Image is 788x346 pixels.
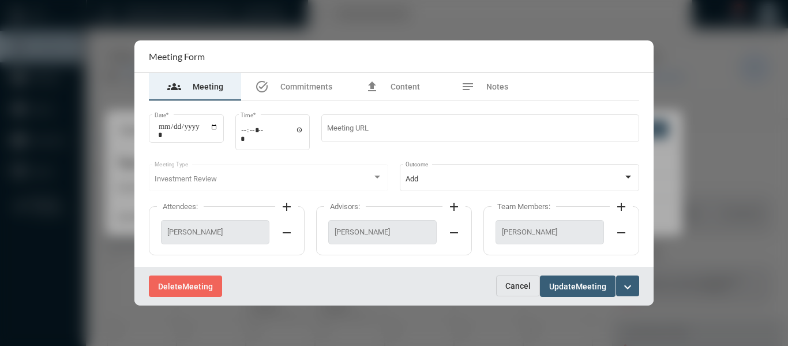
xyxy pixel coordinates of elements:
mat-icon: remove [280,226,294,240]
mat-icon: remove [614,226,628,240]
button: Cancel [496,276,540,296]
mat-icon: expand_more [621,280,635,294]
span: Cancel [505,281,531,291]
mat-icon: notes [461,80,475,94]
label: Attendees: [157,202,204,211]
span: Meeting [576,282,606,291]
span: Notes [486,82,508,91]
mat-icon: task_alt [255,80,269,94]
span: [PERSON_NAME] [335,228,430,236]
label: Team Members: [491,202,556,211]
span: Add [406,174,418,183]
mat-icon: add [447,200,461,214]
mat-icon: add [280,200,294,214]
label: Advisors: [324,202,366,211]
button: DeleteMeeting [149,276,222,297]
mat-icon: add [614,200,628,214]
span: Content [391,82,420,91]
span: [PERSON_NAME] [167,228,263,236]
span: Meeting [182,282,213,291]
span: Update [549,282,576,291]
h2: Meeting Form [149,51,205,62]
mat-icon: file_upload [365,80,379,94]
button: UpdateMeeting [540,276,616,297]
mat-icon: remove [447,226,461,240]
span: Meeting [193,82,223,91]
mat-icon: groups [167,80,181,94]
span: Delete [158,282,182,291]
span: [PERSON_NAME] [502,228,598,236]
span: Commitments [280,82,332,91]
span: Investment Review [155,174,217,183]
